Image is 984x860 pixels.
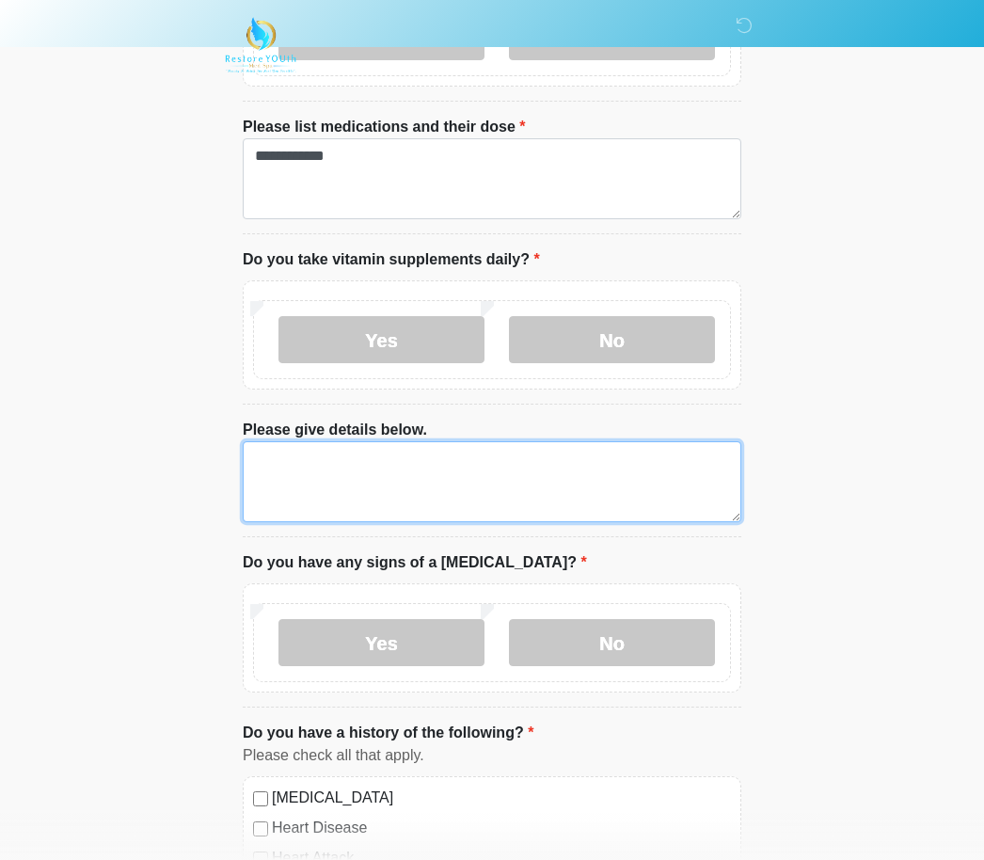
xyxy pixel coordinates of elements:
label: Do you take vitamin supplements daily? [243,248,540,271]
img: Restore YOUth Med Spa Logo [224,14,296,76]
label: No [509,619,715,666]
label: Please give details below. [243,419,427,441]
label: Heart Disease [272,817,731,839]
label: Yes [278,316,484,363]
label: Do you have any signs of a [MEDICAL_DATA]? [243,551,587,574]
label: No [509,316,715,363]
label: [MEDICAL_DATA] [272,787,731,809]
label: Yes [278,619,484,666]
label: Please list medications and their dose [243,116,526,138]
div: Please check all that apply. [243,744,741,767]
label: Do you have a history of the following? [243,722,533,744]
input: [MEDICAL_DATA] [253,791,268,806]
input: Heart Disease [253,821,268,836]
